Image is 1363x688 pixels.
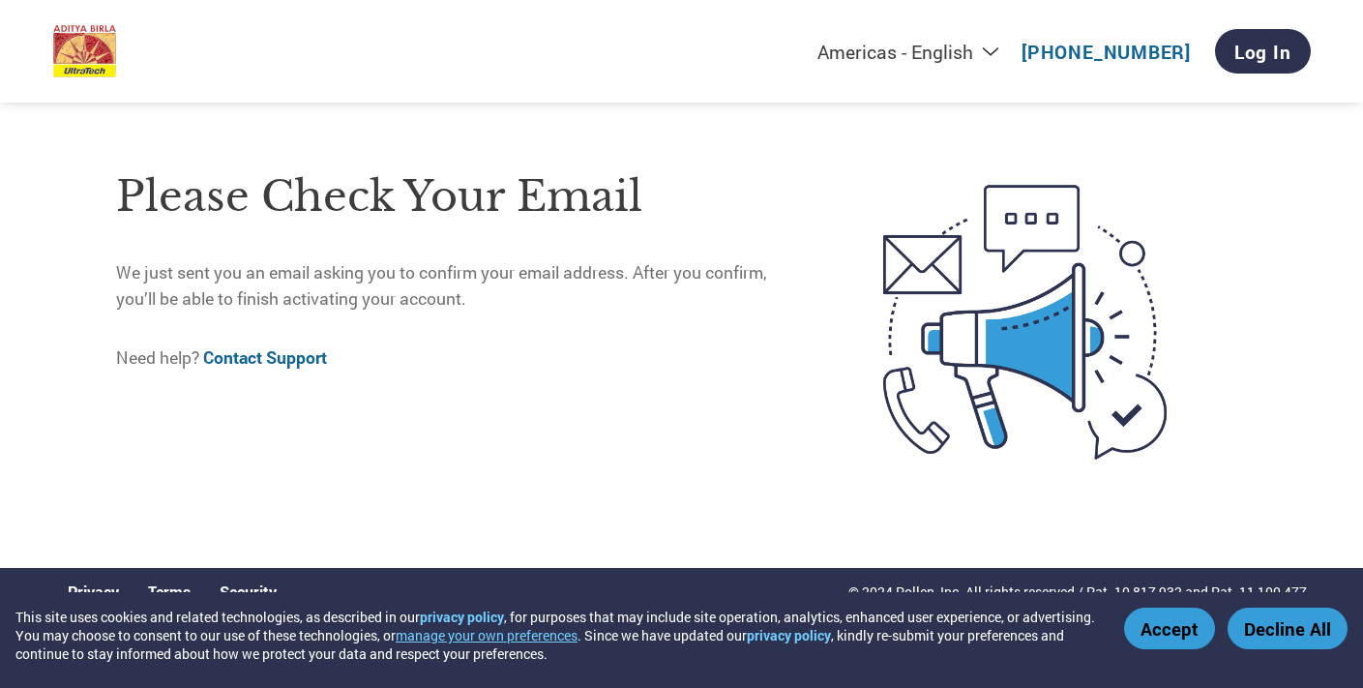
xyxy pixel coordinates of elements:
[396,626,578,644] button: manage your own preferences
[53,25,117,78] img: UltraTech
[1215,29,1311,74] a: Log In
[15,608,1096,663] div: This site uses cookies and related technologies, as described in our , for purposes that may incl...
[1228,608,1348,649] button: Decline All
[116,260,802,312] p: We just sent you an email asking you to confirm your email address. After you confirm, you’ll be ...
[148,582,191,602] a: Terms
[116,165,802,228] h1: Please check your email
[220,582,277,602] a: Security
[747,626,831,644] a: privacy policy
[1124,608,1215,649] button: Accept
[1022,40,1191,64] a: [PHONE_NUMBER]
[802,150,1248,494] img: open-email
[68,582,119,602] a: Privacy
[848,582,1311,602] p: © 2024 Pollen, Inc. All rights reserved / Pat. 10,817,932 and Pat. 11,100,477.
[420,608,504,626] a: privacy policy
[116,345,802,371] p: Need help?
[203,346,327,369] a: Contact Support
